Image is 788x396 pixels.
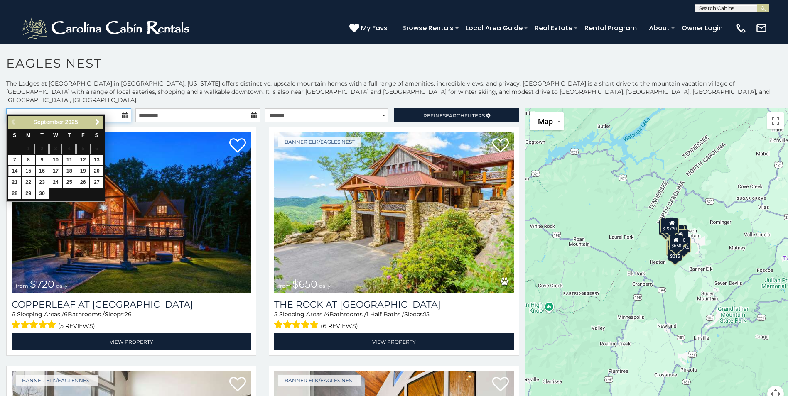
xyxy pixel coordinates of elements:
[678,21,727,35] a: Owner Login
[349,23,390,34] a: My Favs
[424,310,430,318] span: 15
[53,132,58,138] span: Wednesday
[8,177,21,188] a: 21
[22,166,35,176] a: 15
[278,375,361,386] a: Banner Elk/Eagles Nest
[40,132,44,138] span: Tuesday
[56,283,68,289] span: daily
[580,21,641,35] a: Rental Program
[274,132,513,293] a: The Rock at Eagles Nest from $650 daily
[94,119,101,125] span: Next
[76,177,89,188] a: 26
[676,237,690,253] div: $424
[274,310,513,331] div: Sleeping Areas / Bathrooms / Sleeps:
[326,310,329,318] span: 4
[36,155,49,165] a: 9
[443,112,464,119] span: Search
[22,188,35,199] a: 29
[12,299,251,310] a: Copperleaf at [GEOGRAPHIC_DATA]
[49,155,62,165] a: 10
[394,108,519,122] a: RefineSearchFilters
[16,283,28,289] span: from
[90,155,103,165] a: 13
[669,235,683,251] div: $650
[36,188,49,199] a: 30
[767,112,784,129] button: Toggle fullscreen view
[274,299,513,310] h3: The Rock at Eagles Nest
[63,177,76,188] a: 25
[530,21,577,35] a: Real Estate
[274,310,277,318] span: 5
[668,245,682,261] div: $215
[229,376,246,394] a: Add to favorites
[12,333,251,350] a: View Property
[645,21,674,35] a: About
[65,119,78,125] span: 2025
[12,132,251,293] img: Copperleaf at Eagles Nest
[366,310,404,318] span: 1 Half Baths /
[274,333,513,350] a: View Property
[660,218,674,234] div: $265
[735,22,747,34] img: phone-regular-white.png
[36,166,49,176] a: 16
[90,177,103,188] a: 27
[538,117,553,126] span: Map
[274,299,513,310] a: The Rock at [GEOGRAPHIC_DATA]
[666,240,680,256] div: $305
[64,310,68,318] span: 6
[292,278,317,290] span: $650
[21,16,193,41] img: White-1-2.png
[278,283,291,289] span: from
[125,310,132,318] span: 26
[8,155,21,165] a: 7
[492,137,509,155] a: Add to favorites
[673,229,687,245] div: $230
[58,320,95,331] span: (5 reviews)
[49,177,62,188] a: 24
[278,137,361,147] a: Banner Elk/Eagles Nest
[8,166,21,176] a: 14
[13,132,16,138] span: Sunday
[63,155,76,165] a: 11
[90,166,103,176] a: 20
[12,299,251,310] h3: Copperleaf at Eagles Nest
[16,375,98,386] a: Banner Elk/Eagles Nest
[63,166,76,176] a: 18
[423,112,485,119] span: Refine Filters
[76,155,89,165] a: 12
[26,132,31,138] span: Monday
[92,117,103,127] a: Next
[33,119,63,125] span: September
[667,240,681,256] div: $230
[398,21,458,35] a: Browse Rentals
[530,112,564,130] button: Change map style
[274,132,513,293] img: The Rock at Eagles Nest
[49,166,62,176] a: 17
[492,376,509,394] a: Add to favorites
[36,177,49,188] a: 23
[12,132,251,293] a: Copperleaf at Eagles Nest from $720 daily
[30,278,54,290] span: $720
[462,21,527,35] a: Local Area Guide
[319,283,331,289] span: daily
[659,220,673,235] div: $285
[674,229,688,244] div: $230
[8,188,21,199] a: 28
[68,132,71,138] span: Thursday
[22,177,35,188] a: 22
[22,155,35,165] a: 8
[12,310,251,331] div: Sleeping Areas / Bathrooms / Sleeps:
[321,320,358,331] span: (6 reviews)
[361,23,388,33] span: My Favs
[665,218,679,234] div: $720
[81,132,85,138] span: Friday
[756,22,767,34] img: mail-regular-white.png
[76,166,89,176] a: 19
[95,132,98,138] span: Saturday
[12,310,15,318] span: 6
[667,240,681,256] div: $230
